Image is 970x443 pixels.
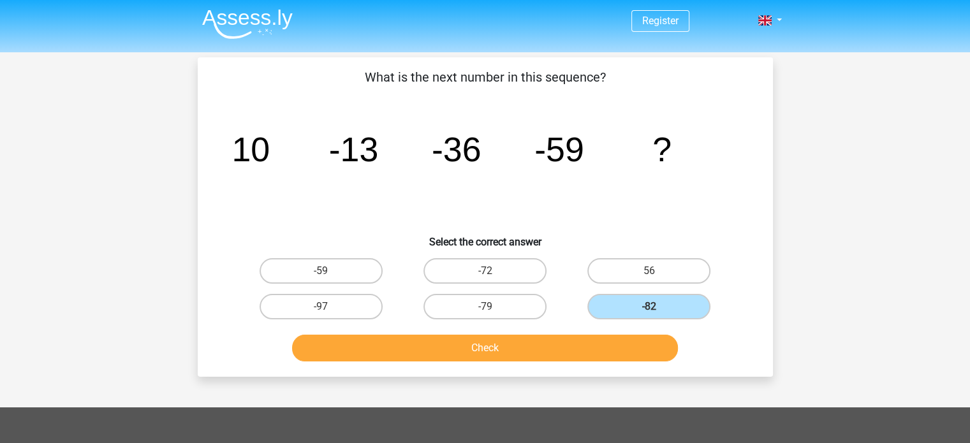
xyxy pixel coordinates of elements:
a: Register [642,15,679,27]
p: What is the next number in this sequence? [218,68,753,87]
label: -79 [423,294,547,319]
tspan: ? [652,130,672,168]
button: Check [292,335,678,361]
label: -72 [423,258,547,284]
tspan: -36 [431,130,481,168]
img: Assessly [202,9,293,39]
label: -97 [260,294,383,319]
tspan: -59 [534,130,584,168]
h6: Select the correct answer [218,226,753,248]
tspan: 10 [231,130,270,168]
label: -82 [587,294,710,319]
label: -59 [260,258,383,284]
label: 56 [587,258,710,284]
tspan: -13 [328,130,378,168]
